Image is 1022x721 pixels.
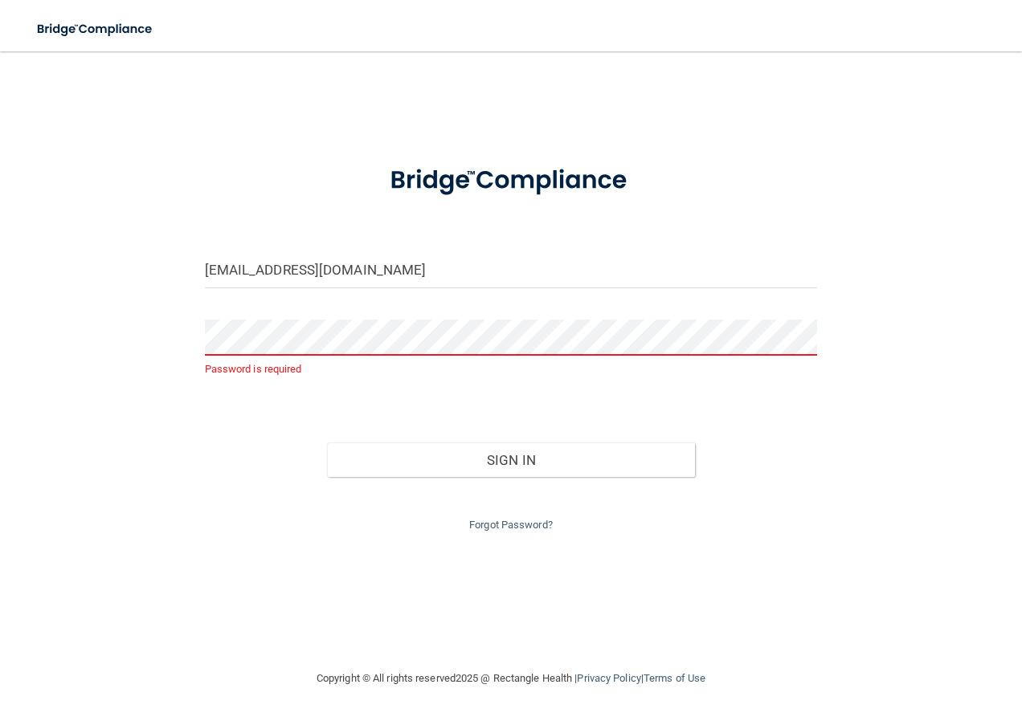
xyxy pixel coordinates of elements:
a: Privacy Policy [577,672,640,684]
button: Sign In [327,442,695,478]
img: bridge_compliance_login_screen.278c3ca4.svg [24,13,167,46]
a: Terms of Use [644,672,705,684]
img: bridge_compliance_login_screen.278c3ca4.svg [364,148,658,214]
a: Forgot Password? [469,519,553,531]
div: Copyright © All rights reserved 2025 @ Rectangle Health | | [218,653,804,704]
input: Email [205,252,818,288]
p: Password is required [205,360,818,379]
